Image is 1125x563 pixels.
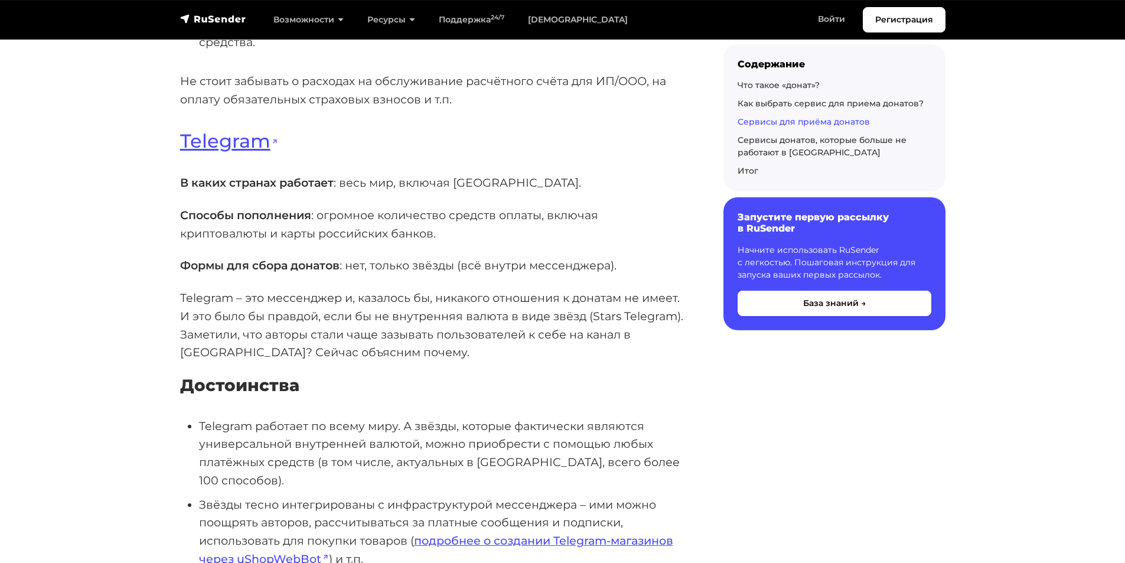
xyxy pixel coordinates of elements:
[180,208,311,222] strong: Способы пополнения
[738,98,924,109] a: Как выбрать сервис для приема донатов?
[491,14,504,21] sup: 24/7
[738,211,931,234] h6: Запустите первую рассылку в RuSender
[180,258,340,272] strong: Формы для сбора донатов
[180,206,686,242] p: : огромное количество средств оплаты, включая криптовалюты и карты российских банков.
[180,129,278,152] a: Telegram
[723,197,945,330] a: Запустите первую рассылку в RuSender Начните использовать RuSender с легкостью. Пошаговая инструк...
[738,165,758,176] a: Итог
[180,174,686,192] p: : весь мир, включая [GEOGRAPHIC_DATA].
[199,417,686,490] li: Telegram работает по всему миру. А звёзды, которые фактически являются универсальной внутренней в...
[806,7,857,31] a: Войти
[180,376,686,396] h4: Достоинства
[738,58,931,70] div: Содержание
[738,80,820,90] a: Что такое «донат»?
[180,72,686,108] p: Не стоит забывать о расходах на обслуживание расчётного счёта для ИП/ООО, на оплату обязательных ...
[738,135,906,158] a: Сервисы донатов, которые больше не работают в [GEOGRAPHIC_DATA]
[738,244,931,281] p: Начните использовать RuSender с легкостью. Пошаговая инструкция для запуска ваших первых рассылок.
[180,175,334,190] strong: В каких странах работает
[863,7,945,32] a: Регистрация
[180,256,686,275] p: : нет, только звёзды (всё внутри мессенджера).
[738,116,870,127] a: Сервисы для приёма донатов
[356,8,427,32] a: Ресурсы
[262,8,356,32] a: Возможности
[180,289,686,362] p: Telegram – это мессенджер и, казалось бы, никакого отношения к донатам не имеет. И это было бы пр...
[738,291,931,316] button: База знаний →
[427,8,516,32] a: Поддержка24/7
[516,8,640,32] a: [DEMOGRAPHIC_DATA]
[180,13,246,25] img: RuSender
